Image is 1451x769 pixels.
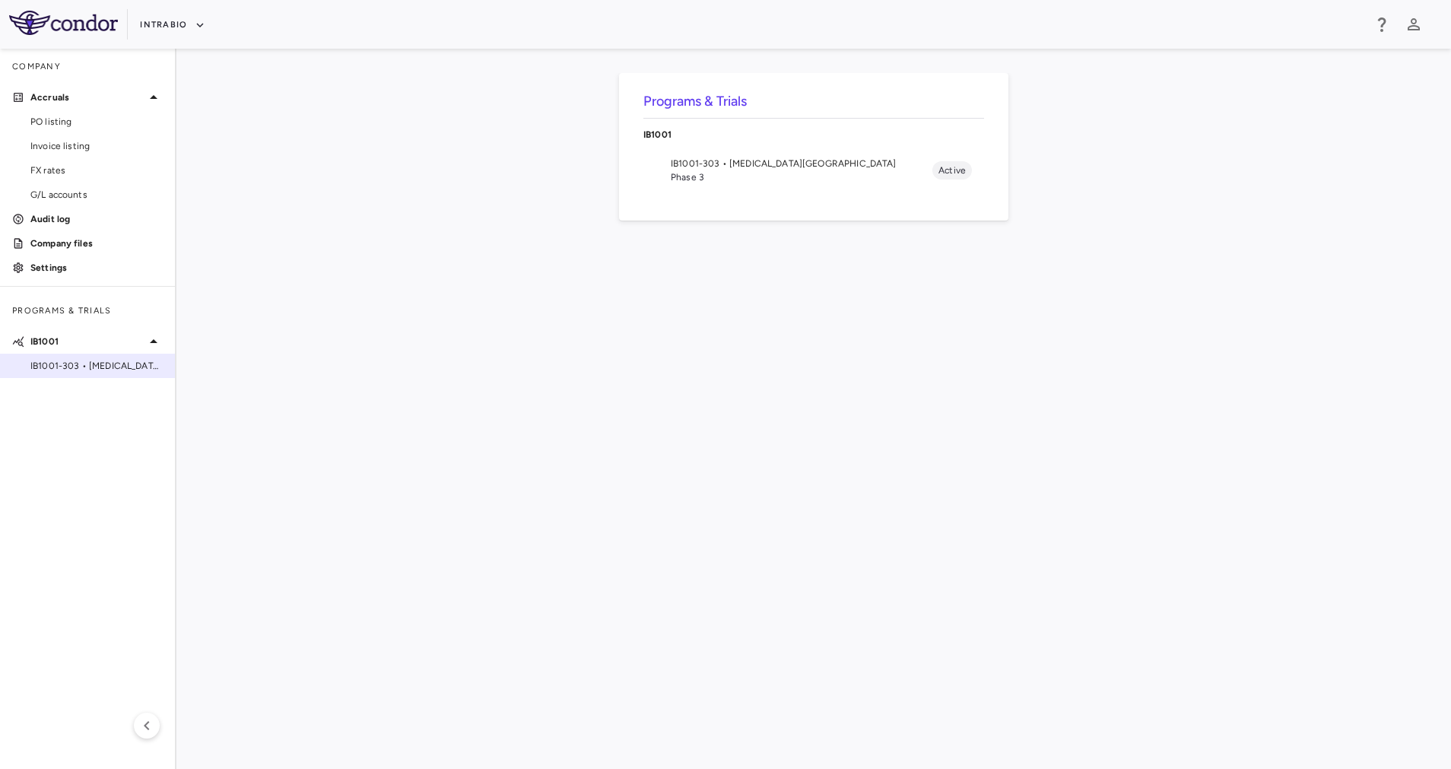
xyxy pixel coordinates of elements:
span: IB1001-303 • [MEDICAL_DATA][GEOGRAPHIC_DATA] [30,359,163,373]
p: IB1001 [643,128,984,141]
p: Accruals [30,91,144,104]
li: IB1001-303 • [MEDICAL_DATA][GEOGRAPHIC_DATA]Phase 3Active [643,151,984,190]
span: Active [932,164,972,177]
span: Invoice listing [30,139,163,153]
span: IB1001-303 • [MEDICAL_DATA][GEOGRAPHIC_DATA] [671,157,932,170]
button: IntraBio [140,13,205,37]
img: logo-full-SnFGN8VE.png [9,11,118,35]
p: Settings [30,261,163,275]
span: PO listing [30,115,163,129]
span: G/L accounts [30,188,163,202]
span: FX rates [30,164,163,177]
span: Phase 3 [671,170,932,184]
p: IB1001 [30,335,144,348]
p: Company files [30,237,163,250]
h6: Programs & Trials [643,91,984,112]
p: Audit log [30,212,163,226]
div: IB1001 [643,119,984,151]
